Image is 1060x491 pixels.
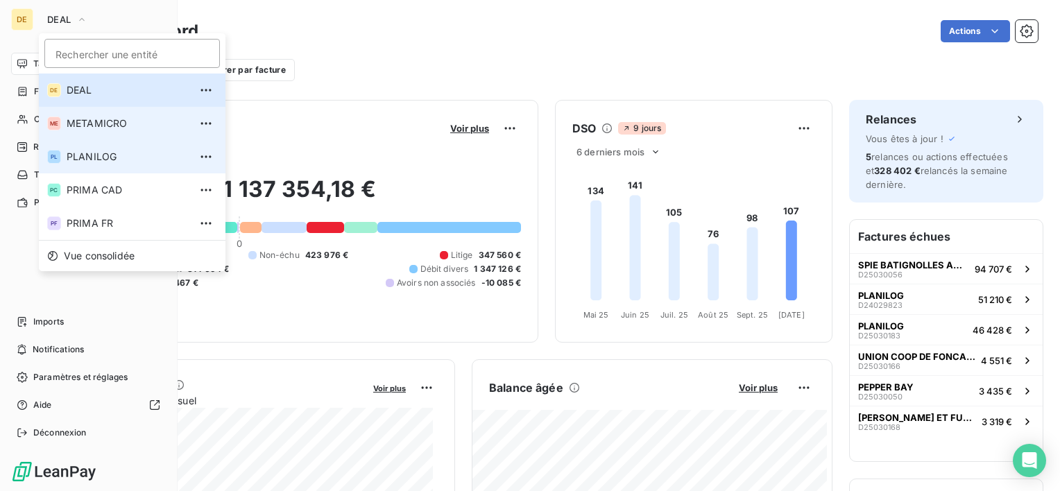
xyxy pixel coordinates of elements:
span: Tableau de bord [33,58,98,70]
div: PL [47,150,61,164]
span: Aide [33,399,52,411]
span: Tâches [34,169,63,181]
div: PF [47,216,61,230]
span: Avoirs non associés [397,277,476,289]
span: UNION COOP DE FONCALIEU [858,351,975,362]
span: Vue consolidée [64,249,135,263]
span: Débit divers [420,263,469,275]
button: Filtrer par facture [181,59,295,81]
span: D24029823 [858,301,903,309]
span: PLANILOG [67,150,189,164]
input: placeholder [44,39,220,68]
span: PEPPER BAY [858,381,914,393]
span: Voir plus [373,384,406,393]
span: SPIE BATIGNOLLES AMITEC [858,259,969,270]
span: Voir plus [450,123,489,134]
span: Factures [34,85,69,98]
span: Relances [33,141,70,153]
span: PLANILOG [858,290,904,301]
h6: Factures échues [850,220,1043,253]
span: DEAL [67,83,189,97]
button: PLANILOGD2503018346 428 € [850,314,1043,345]
span: 5 [866,151,871,162]
span: 3 319 € [982,416,1012,427]
span: Clients [34,113,62,126]
button: [PERSON_NAME] ET FUMITHERMD250301683 319 € [850,406,1043,436]
span: Déconnexion [33,427,87,439]
span: Paramètres et réglages [33,371,128,384]
span: 46 428 € [973,325,1012,336]
tspan: Juil. 25 [660,310,688,320]
div: DE [11,8,33,31]
span: 4 551 € [981,355,1012,366]
span: PRIMA FR [67,216,189,230]
tspan: Mai 25 [583,310,609,320]
span: D25030183 [858,331,900,340]
span: DEAL [47,14,71,25]
tspan: [DATE] [778,310,805,320]
h2: 1 137 354,18 € [78,175,521,217]
span: Chiffre d'affaires mensuel [78,393,364,408]
button: SPIE BATIGNOLLES AMITECD2503005694 707 € [850,253,1043,284]
span: 94 707 € [975,264,1012,275]
span: 6 derniers mois [576,146,644,157]
button: UNION COOP DE FONCALIEUD250301664 551 € [850,345,1043,375]
a: Aide [11,394,166,416]
div: PC [47,183,61,197]
div: ME [47,117,61,130]
tspan: Août 25 [698,310,728,320]
tspan: Juin 25 [621,310,649,320]
span: Imports [33,316,64,328]
span: Litige [451,249,473,261]
span: D25030056 [858,270,903,279]
span: PRIMA CAD [67,183,189,197]
span: 3 435 € [979,386,1012,397]
span: 328 402 € [874,165,920,176]
span: Notifications [33,343,84,356]
span: 51 210 € [978,294,1012,305]
span: [PERSON_NAME] ET FUMITHERM [858,412,976,423]
div: Open Intercom Messenger [1013,444,1046,477]
span: Voir plus [739,382,778,393]
img: Logo LeanPay [11,460,97,483]
span: 423 976 € [305,249,348,261]
span: D25030166 [858,362,900,370]
span: -10 085 € [481,277,521,289]
span: 0 [237,238,242,249]
span: Vous êtes à jour ! [866,133,943,144]
div: DE [47,83,61,97]
span: 347 560 € [479,249,521,261]
span: 1 347 126 € [474,263,521,275]
h6: DSO [572,120,596,137]
button: Voir plus [735,381,782,394]
span: PLANILOG [858,320,904,331]
h6: Relances [866,111,916,128]
tspan: Sept. 25 [737,310,768,320]
span: D25030168 [858,423,900,431]
span: 9 jours [618,122,665,135]
span: D25030050 [858,393,903,401]
button: Voir plus [369,381,410,394]
button: Voir plus [446,122,493,135]
button: PLANILOGD2402982351 210 € [850,284,1043,314]
span: Paiements [34,196,76,209]
button: PEPPER BAYD250300503 435 € [850,375,1043,406]
span: Non-échu [259,249,300,261]
h6: Balance âgée [489,379,563,396]
button: Actions [941,20,1010,42]
span: METAMICRO [67,117,189,130]
span: relances ou actions effectuées et relancés la semaine dernière. [866,151,1008,190]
